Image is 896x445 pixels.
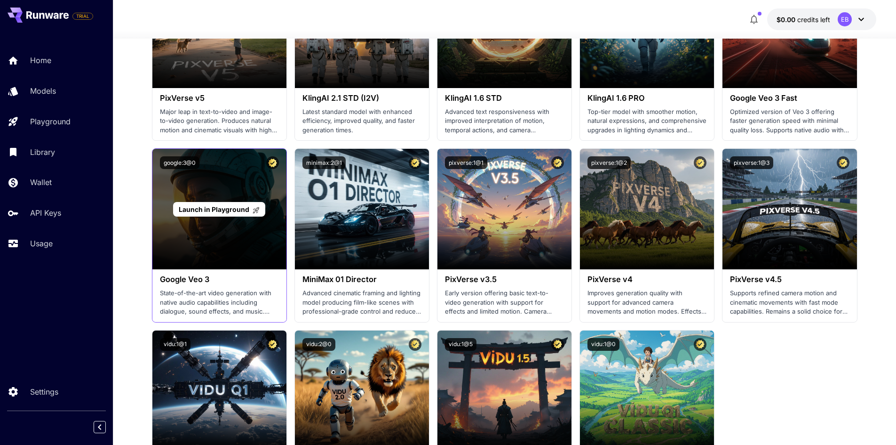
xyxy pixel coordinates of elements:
[445,338,476,351] button: vidu:1@5
[302,289,421,316] p: Advanced cinematic framing and lighting model producing film-like scenes with professional-grade ...
[437,149,571,269] img: alt
[30,85,56,97] p: Models
[94,421,106,433] button: Collapse sidebar
[30,386,58,397] p: Settings
[302,156,346,169] button: minimax:2@1
[777,15,830,24] div: $0.00
[587,107,706,135] p: Top-tier model with smoother motion, natural expressions, and comprehensive upgrades in lighting ...
[160,289,279,316] p: State-of-the-art video generation with native audio capabilities including dialogue, sound effect...
[730,156,773,169] button: pixverse:1@3
[445,156,487,169] button: pixverse:1@1
[101,419,113,436] div: Collapse sidebar
[445,94,564,103] h3: KlingAI 1.6 STD
[30,207,61,218] p: API Keys
[302,275,421,284] h3: MiniMax 01 Director
[587,338,619,351] button: vidu:1@0
[160,107,279,135] p: Major leap in text-to-video and image-to-video generation. Produces natural motion and cinematic ...
[730,275,849,284] h3: PixVerse v4.5
[72,10,93,22] span: Add your payment card to enable full platform functionality.
[730,107,849,135] p: Optimized version of Veo 3 offering faster generation speed with minimal quality loss. Supports n...
[580,149,714,269] img: alt
[587,94,706,103] h3: KlingAI 1.6 PRO
[722,149,856,269] img: alt
[266,338,279,351] button: Certified Model – Vetted for best performance and includes a commercial license.
[160,338,190,351] button: vidu:1@1
[551,156,564,169] button: Certified Model – Vetted for best performance and includes a commercial license.
[160,275,279,284] h3: Google Veo 3
[694,156,706,169] button: Certified Model – Vetted for best performance and includes a commercial license.
[730,289,849,316] p: Supports refined camera motion and cinematic movements with fast mode capabilities. Remains a sol...
[73,13,93,20] span: TRIAL
[302,338,335,351] button: vidu:2@0
[694,338,706,351] button: Certified Model – Vetted for best performance and includes a commercial license.
[587,289,706,316] p: Improves generation quality with support for advanced camera movements and motion modes. Effects ...
[30,116,71,127] p: Playground
[445,107,564,135] p: Advanced text responsiveness with improved interpretation of motion, temporal actions, and camera...
[777,16,797,24] span: $0.00
[30,177,52,188] p: Wallet
[179,205,249,213] span: Launch in Playground
[445,289,564,316] p: Early version offering basic text-to-video generation with support for effects and limited motion...
[409,338,421,351] button: Certified Model – Vetted for best performance and includes a commercial license.
[302,107,421,135] p: Latest standard model with enhanced efficiency, improved quality, and faster generation times.
[587,275,706,284] h3: PixVerse v4
[730,94,849,103] h3: Google Veo 3 Fast
[30,146,55,158] p: Library
[838,12,852,26] div: EB
[797,16,830,24] span: credits left
[587,156,631,169] button: pixverse:1@2
[551,338,564,351] button: Certified Model – Vetted for best performance and includes a commercial license.
[266,156,279,169] button: Certified Model – Vetted for best performance and includes a commercial license.
[445,275,564,284] h3: PixVerse v3.5
[30,55,51,66] p: Home
[409,156,421,169] button: Certified Model – Vetted for best performance and includes a commercial license.
[30,238,53,249] p: Usage
[160,94,279,103] h3: PixVerse v5
[295,149,429,269] img: alt
[160,156,199,169] button: google:3@0
[767,8,876,30] button: $0.00EB
[837,156,849,169] button: Certified Model – Vetted for best performance and includes a commercial license.
[302,94,421,103] h3: KlingAI 2.1 STD (I2V)
[173,202,265,217] a: Launch in Playground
